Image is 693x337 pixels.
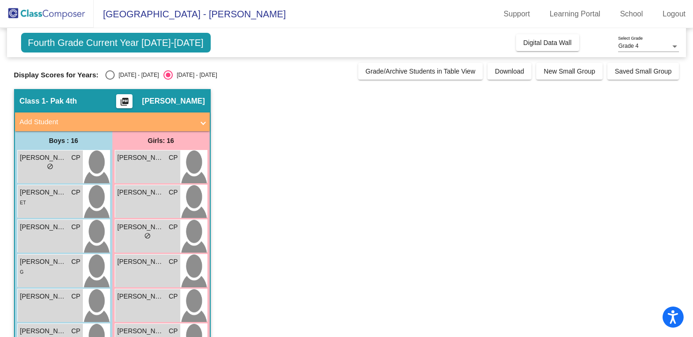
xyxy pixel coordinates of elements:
span: [GEOGRAPHIC_DATA] - [PERSON_NAME] [94,7,286,22]
div: Girls: 16 [112,131,210,150]
span: CP [169,187,177,197]
span: [PERSON_NAME] [142,97,205,106]
span: - Pak 4th [46,97,77,106]
span: CP [71,153,80,163]
div: [DATE] - [DATE] [173,71,217,79]
button: Print Students Details [116,94,133,108]
span: CP [169,326,177,336]
a: Learning Portal [542,7,608,22]
button: Saved Small Group [607,63,679,80]
a: School [612,7,650,22]
span: CP [71,187,80,197]
span: Grade 4 [618,43,638,49]
span: [PERSON_NAME] [118,292,164,301]
span: Class 1 [20,97,46,106]
span: [PERSON_NAME] [118,187,164,197]
span: G [20,270,24,275]
div: [DATE] - [DATE] [115,71,159,79]
span: Display Scores for Years: [14,71,99,79]
span: [PERSON_NAME] [20,153,67,163]
span: ET [20,200,26,205]
span: CP [71,222,80,232]
span: do_not_disturb_alt [47,163,53,170]
button: Download [487,63,531,80]
button: New Small Group [536,63,603,80]
mat-radio-group: Select an option [105,70,217,80]
span: CP [71,292,80,301]
span: Download [495,67,524,75]
span: CP [169,222,177,232]
span: [PERSON_NAME] [20,292,67,301]
span: CP [169,153,177,163]
span: Saved Small Group [615,67,671,75]
span: CP [169,292,177,301]
span: CP [71,257,80,267]
span: CP [71,326,80,336]
span: Digital Data Wall [523,39,572,46]
span: do_not_disturb_alt [144,232,151,239]
button: Digital Data Wall [516,34,579,51]
span: New Small Group [544,67,595,75]
span: Grade/Archive Students in Table View [366,67,476,75]
div: Boys : 16 [15,131,112,150]
a: Logout [655,7,693,22]
mat-icon: picture_as_pdf [119,97,130,110]
span: [PERSON_NAME] [118,257,164,267]
span: [PERSON_NAME] [118,153,164,163]
span: [PERSON_NAME] [20,187,67,197]
span: CP [169,257,177,267]
span: [PERSON_NAME] [20,222,67,232]
mat-expansion-panel-header: Add Student [15,112,210,131]
a: Support [496,7,538,22]
span: [PERSON_NAME] [118,326,164,336]
mat-panel-title: Add Student [20,117,194,127]
button: Grade/Archive Students in Table View [358,63,483,80]
span: [PERSON_NAME] [20,326,67,336]
span: [PERSON_NAME] [20,257,67,267]
span: [PERSON_NAME] [118,222,164,232]
span: Fourth Grade Current Year [DATE]-[DATE] [21,33,211,52]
